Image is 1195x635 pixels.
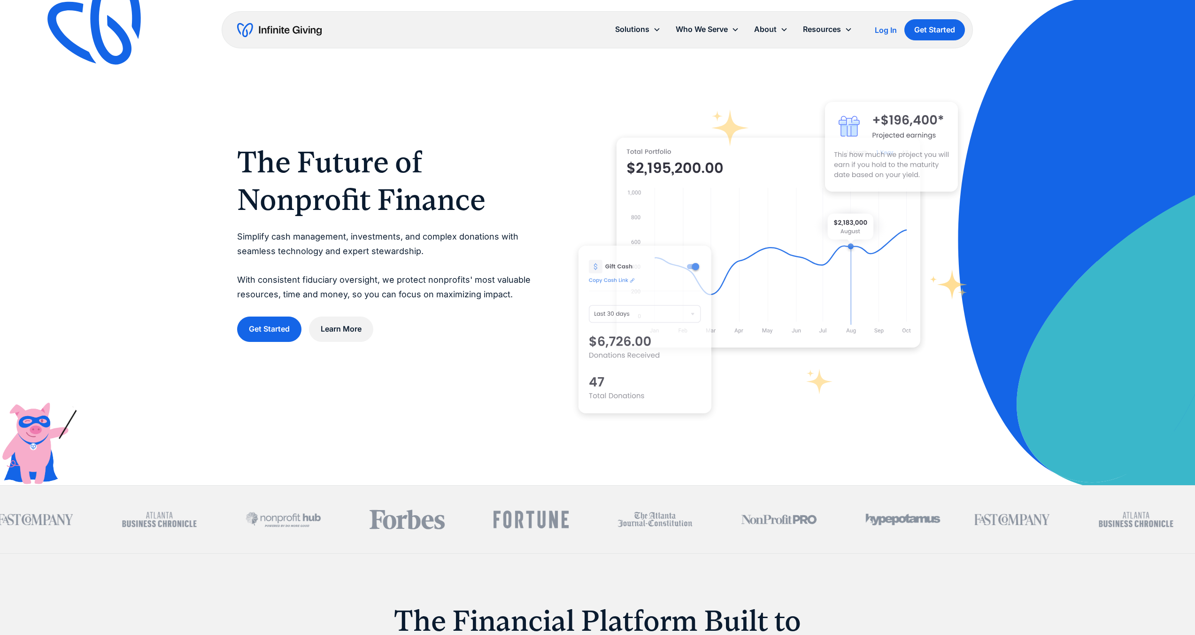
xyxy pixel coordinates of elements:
[578,246,711,413] img: donation software for nonprofits
[796,19,860,39] div: Resources
[608,19,669,39] div: Solutions
[669,19,747,39] div: Who We Serve
[803,23,841,36] div: Resources
[747,19,796,39] div: About
[309,317,373,341] a: Learn More
[875,26,897,34] div: Log In
[237,143,541,218] h1: The Future of Nonprofit Finance
[616,23,650,36] div: Solutions
[676,23,728,36] div: Who We Serve
[617,138,920,348] img: nonprofit donation platform
[905,19,965,40] a: Get Started
[930,270,968,299] img: fundraising star
[237,230,541,302] p: Simplify cash management, investments, and complex donations with seamless technology and expert ...
[875,24,897,36] a: Log In
[237,317,301,341] a: Get Started
[238,23,322,38] a: home
[755,23,777,36] div: About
